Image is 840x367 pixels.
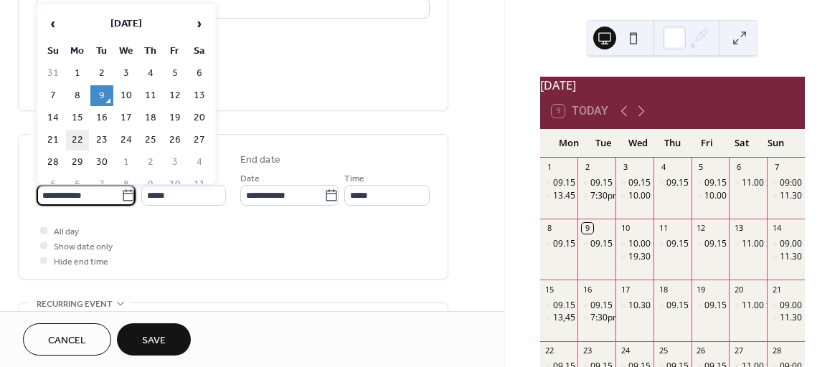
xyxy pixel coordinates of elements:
[48,333,86,348] span: Cancel
[553,190,602,202] div: 13.45 U.C.M
[696,162,707,173] div: 5
[90,41,113,62] th: Tu
[552,129,586,158] div: Mon
[590,190,742,202] div: 7:30pm Music Ministry Group Practice
[653,238,692,250] div: 09.15 Morning Prayer followed by Mass
[771,284,782,295] div: 21
[653,300,692,312] div: 09.15 Morning Prayer followed by Mass
[189,9,210,38] span: ›
[188,130,211,151] td: 27
[733,345,744,356] div: 27
[66,9,187,39] th: [DATE]
[66,63,89,84] td: 1
[733,223,744,234] div: 13
[615,251,653,263] div: 19.30 UCM Bi- Monthly Mass
[767,190,805,202] div: 11.30 Mass
[188,41,211,62] th: Sa
[586,129,620,158] div: Tue
[628,251,744,263] div: 19.30 UCM Bi- Monthly Mass
[767,238,805,250] div: 09.00 Mass
[733,162,744,173] div: 6
[658,223,669,234] div: 11
[729,177,767,189] div: 11.00 Sacrament of Reconciliation
[142,333,166,348] span: Save
[240,153,280,168] div: End date
[544,345,555,356] div: 22
[767,300,805,312] div: 09.00 Mass - Music Ministry Group
[188,108,211,128] td: 20
[577,312,615,324] div: 7:30pm Music Ministry Group Practice
[90,108,113,128] td: 16
[54,224,79,239] span: All day
[115,130,138,151] td: 24
[729,300,767,312] div: 11.00 Sacrament of Reconciliation
[692,190,730,202] div: 10.00 Exposition and Prayers for Peace
[188,85,211,106] td: 13
[590,300,748,312] div: 09.15 Morning Prayer followed by Mass
[115,85,138,106] td: 10
[544,223,555,234] div: 8
[759,129,793,158] div: Sun
[66,41,89,62] th: Mo
[188,63,211,84] td: 6
[164,63,187,84] td: 5
[23,323,111,356] button: Cancel
[615,238,653,250] div: 10.00 Coffee Morning and Crafts
[620,345,631,356] div: 24
[54,254,108,270] span: Hide end time
[42,63,65,84] td: 31
[696,345,707,356] div: 26
[540,177,578,189] div: 09.15 Morning Prayer followed by Mass
[590,238,748,250] div: 09.15 Morning Prayer followed by Mass
[240,171,260,186] span: Date
[54,239,113,254] span: Show date only
[615,300,653,312] div: 10.30 Requiem Mass for Mary (Brenda) Simmons
[582,162,593,173] div: 2
[164,41,187,62] th: Fr
[540,190,578,202] div: 13.45 U.C.M
[692,300,730,312] div: 09.15 Morning Prayer followed by Mass
[139,63,162,84] td: 4
[577,238,615,250] div: 09.15 Morning Prayer followed by Mass
[139,152,162,173] td: 2
[666,177,824,189] div: 09.15 Morning Prayer followed by Mass
[666,238,824,250] div: 09.15 Morning Prayer followed by Mass
[42,152,65,173] td: 28
[164,85,187,106] td: 12
[771,223,782,234] div: 14
[615,177,653,189] div: 09.15 Morning Prayer followed by Mass
[42,41,65,62] th: Su
[66,85,89,106] td: 8
[628,238,759,250] div: 10.00 Coffee Morning and Crafts
[577,177,615,189] div: 09.15 Morning Prayer followed by Mass
[655,129,689,158] div: Thu
[692,177,730,189] div: 09.15 Morning Prayer followed by Mass
[628,177,786,189] div: 09.15 Morning Prayer followed by Mass
[90,63,113,84] td: 2
[66,130,89,151] td: 22
[658,284,669,295] div: 18
[115,152,138,173] td: 1
[115,63,138,84] td: 3
[582,284,593,295] div: 16
[577,300,615,312] div: 09.15 Morning Prayer followed by Mass
[66,108,89,128] td: 15
[42,108,65,128] td: 14
[615,190,653,202] div: 10.00 Coffee Morning and Crafts
[582,223,593,234] div: 9
[692,238,730,250] div: 09.15 Morning Prayer followed by Mass
[590,177,748,189] div: 09.15 Morning Prayer followed by Mass
[725,129,759,158] div: Sat
[42,130,65,151] td: 21
[771,162,782,173] div: 7
[582,345,593,356] div: 23
[767,251,805,263] div: 11.30 Mass
[620,284,631,295] div: 17
[771,345,782,356] div: 28
[620,162,631,173] div: 3
[553,238,711,250] div: 09.15 Morning Prayer followed by Mass
[544,284,555,295] div: 15
[139,130,162,151] td: 25
[66,152,89,173] td: 29
[658,345,669,356] div: 25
